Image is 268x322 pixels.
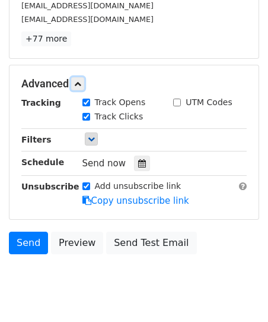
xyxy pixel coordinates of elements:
[106,232,196,254] a: Send Test Email
[21,98,61,108] strong: Tracking
[51,232,103,254] a: Preview
[21,77,247,90] h5: Advanced
[21,1,154,10] small: [EMAIL_ADDRESS][DOMAIN_NAME]
[95,111,143,123] label: Track Clicks
[209,265,268,322] iframe: Chat Widget
[21,157,64,167] strong: Schedule
[82,195,189,206] a: Copy unsubscribe link
[82,158,126,169] span: Send now
[21,15,154,24] small: [EMAIL_ADDRESS][DOMAIN_NAME]
[95,96,146,109] label: Track Opens
[21,135,52,144] strong: Filters
[21,182,79,191] strong: Unsubscribe
[21,31,71,46] a: +77 more
[9,232,48,254] a: Send
[95,180,181,192] label: Add unsubscribe link
[186,96,232,109] label: UTM Codes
